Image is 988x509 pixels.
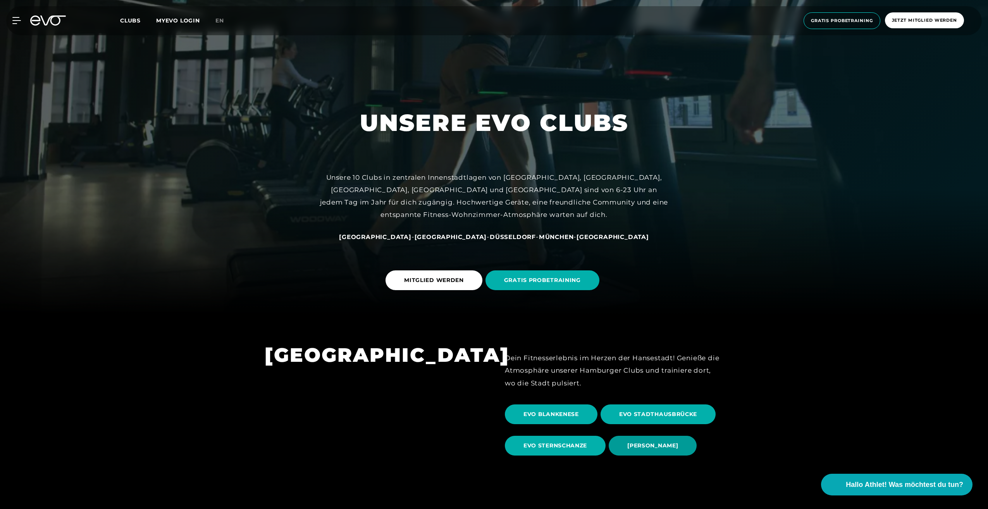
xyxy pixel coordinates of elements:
[539,233,574,241] a: München
[156,17,200,24] a: MYEVO LOGIN
[523,410,579,418] span: EVO BLANKENESE
[505,352,723,389] div: Dein Fitnesserlebnis im Herzen der Hansestadt! Genieße die Atmosphäre unserer Hamburger Clubs und...
[821,474,973,495] button: Hallo Athlet! Was möchtest du tun?
[265,342,483,368] h1: [GEOGRAPHIC_DATA]
[490,233,536,241] a: Düsseldorf
[505,430,609,461] a: EVO STERNSCHANZE
[339,233,411,241] a: [GEOGRAPHIC_DATA]
[386,265,485,296] a: MITGLIED WERDEN
[883,12,966,29] a: Jetzt Mitglied werden
[505,399,601,430] a: EVO BLANKENESE
[215,16,233,25] a: en
[120,17,141,24] span: Clubs
[404,276,464,284] span: MITGLIED WERDEN
[801,12,883,29] a: Gratis Probetraining
[811,17,873,24] span: Gratis Probetraining
[577,233,649,241] a: [GEOGRAPHIC_DATA]
[601,399,719,430] a: EVO STADTHAUSBRÜCKE
[485,265,602,296] a: GRATIS PROBETRAINING
[504,276,581,284] span: GRATIS PROBETRAINING
[320,230,668,243] div: - - - -
[415,233,487,241] a: [GEOGRAPHIC_DATA]
[609,430,700,461] a: [PERSON_NAME]
[320,171,668,221] div: Unsere 10 Clubs in zentralen Innenstadtlagen von [GEOGRAPHIC_DATA], [GEOGRAPHIC_DATA], [GEOGRAPHI...
[360,108,628,138] h1: UNSERE EVO CLUBS
[627,442,678,450] span: [PERSON_NAME]
[892,17,957,24] span: Jetzt Mitglied werden
[619,410,697,418] span: EVO STADTHAUSBRÜCKE
[523,442,587,450] span: EVO STERNSCHANZE
[120,17,156,24] a: Clubs
[215,17,224,24] span: en
[846,480,963,490] span: Hallo Athlet! Was möchtest du tun?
